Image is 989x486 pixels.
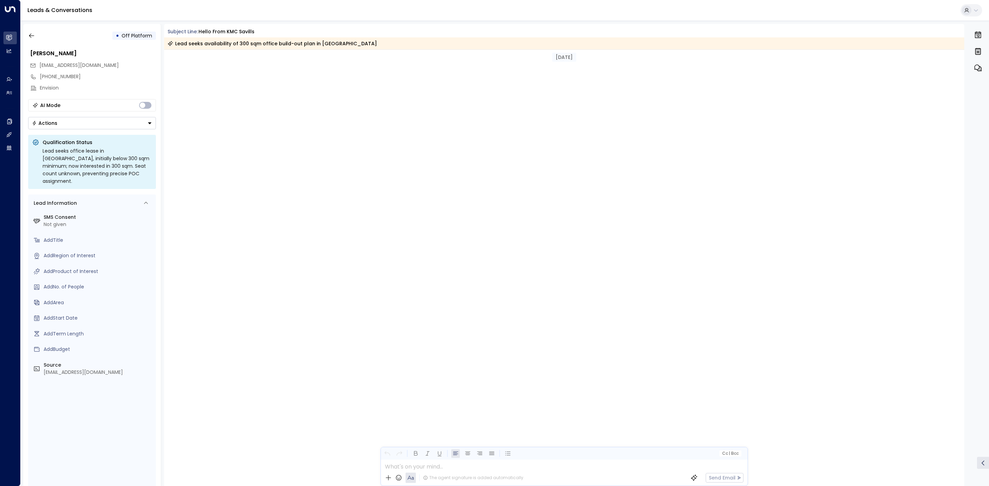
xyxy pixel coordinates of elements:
[28,117,156,129] div: Button group with a nested menu
[722,451,738,456] span: Cc Bcc
[168,40,377,47] div: Lead seeks availability of 300 sqm office build-out plan in [GEOGRAPHIC_DATA]
[28,117,156,129] button: Actions
[383,449,391,458] button: Undo
[39,62,119,69] span: [EMAIL_ADDRESS][DOMAIN_NAME]
[31,200,77,207] div: Lead Information
[40,73,156,80] div: [PHONE_NUMBER]
[423,475,523,481] div: The agent signature is added automatically
[198,28,254,35] div: Hello from KMC Savills
[44,252,153,259] div: AddRegion of Interest
[44,283,153,291] div: AddNo. of People
[27,6,92,14] a: Leads & Conversations
[43,139,152,146] p: Qualification Status
[40,102,60,109] div: AI Mode
[122,32,152,39] span: Off Platform
[43,147,152,185] div: Lead seeks office lease in [GEOGRAPHIC_DATA], initially below 300 sqm minimum; now interested in ...
[44,299,153,306] div: AddArea
[32,120,57,126] div: Actions
[395,449,403,458] button: Redo
[44,214,153,221] label: SMS Consent
[44,369,153,376] div: [EMAIL_ADDRESS][DOMAIN_NAME]
[168,28,198,35] span: Subject Line:
[39,62,119,69] span: envisionphilippines@gmail.com
[729,451,730,456] span: |
[44,346,153,353] div: AddBudget
[44,361,153,369] label: Source
[44,221,153,228] div: Not given
[44,237,153,244] div: AddTitle
[719,450,741,457] button: Cc|Bcc
[116,29,119,42] div: •
[552,53,576,62] div: [DATE]
[44,315,153,322] div: AddStart Date
[44,330,153,337] div: AddTerm Length
[30,49,156,58] div: [PERSON_NAME]
[40,84,156,92] div: Envision
[44,268,153,275] div: AddProduct of Interest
